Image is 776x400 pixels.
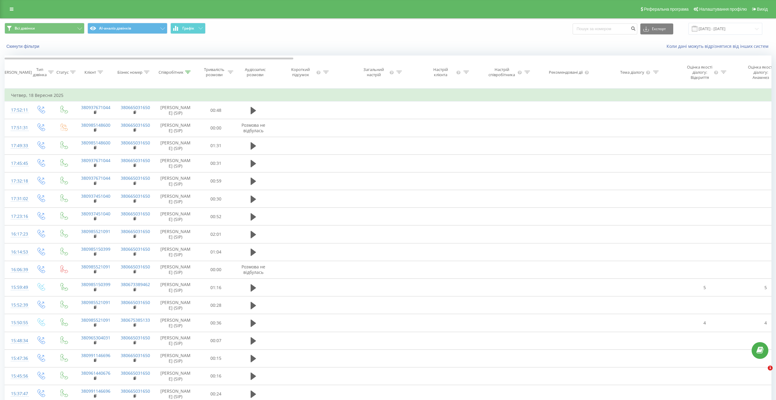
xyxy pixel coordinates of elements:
[674,314,735,332] td: 4
[154,279,197,296] td: [PERSON_NAME] (SIP)
[81,104,110,110] a: 380937671044
[197,172,235,190] td: 00:59
[11,370,23,382] div: 15:45:56
[197,190,235,208] td: 00:30
[202,67,226,77] div: Тривалість розмови
[81,158,110,163] a: 380937671044
[11,388,23,400] div: 15:37:47
[359,67,388,77] div: Загальний настрій
[11,140,23,152] div: 17:49:33
[121,264,150,270] a: 380665031650
[197,261,235,278] td: 00:00
[154,261,197,278] td: [PERSON_NAME] (SIP)
[154,101,197,119] td: [PERSON_NAME] (SIP)
[81,317,110,323] a: 380985521091
[640,23,673,34] button: Експорт
[11,246,23,258] div: 16:14:53
[121,370,150,376] a: 380665031650
[768,366,773,370] span: 1
[154,137,197,154] td: [PERSON_NAME] (SIP)
[11,317,23,329] div: 15:50:55
[121,228,150,234] a: 380665031650
[667,43,771,49] a: Коли дані можуть відрізнятися вiд інших систем
[549,70,583,75] div: Рекомендовані дії
[687,65,713,80] div: Оцінка якості діалогу: Відкриття
[121,388,150,394] a: 380665031650
[11,158,23,169] div: 17:45:45
[286,67,315,77] div: Короткий підсумок
[81,140,110,146] a: 380985148600
[121,140,150,146] a: 380665031650
[81,211,110,217] a: 380937451040
[81,246,110,252] a: 380985150399
[197,225,235,243] td: 02:01
[81,352,110,358] a: 380991146696
[197,208,235,225] td: 00:52
[121,104,150,110] a: 380665031650
[81,281,110,287] a: 380985150399
[154,314,197,332] td: [PERSON_NAME] (SIP)
[197,137,235,154] td: 01:31
[11,264,23,276] div: 16:06:39
[182,26,194,30] span: Графік
[620,70,644,75] div: Тема діалогу
[11,352,23,364] div: 15:47:36
[197,154,235,172] td: 00:31
[159,70,184,75] div: Співробітник
[154,332,197,349] td: [PERSON_NAME] (SIP)
[15,26,35,31] span: Всі дзвінки
[197,367,235,385] td: 00:16
[240,67,270,77] div: Аудіозапис розмови
[154,154,197,172] td: [PERSON_NAME] (SIP)
[81,264,110,270] a: 380985521091
[426,67,455,77] div: Настрій клієнта
[11,228,23,240] div: 16:17:23
[81,228,110,234] a: 380985521091
[197,119,235,137] td: 00:00
[487,67,517,77] div: Настрій співробітника
[197,314,235,332] td: 00:36
[81,175,110,181] a: 380937671044
[755,366,770,380] iframe: Intercom live chat
[197,243,235,261] td: 01:04
[154,119,197,137] td: [PERSON_NAME] (SIP)
[748,65,774,80] div: Оцінка якості діалогу: Анамнез
[197,279,235,296] td: 01:16
[241,264,265,275] span: Розмова не відбулась
[154,243,197,261] td: [PERSON_NAME] (SIP)
[154,190,197,208] td: [PERSON_NAME] (SIP)
[674,279,735,296] td: 5
[154,367,197,385] td: [PERSON_NAME] (SIP)
[241,122,265,133] span: Розмова не відбулась
[154,172,197,190] td: [PERSON_NAME] (SIP)
[197,296,235,314] td: 00:28
[5,23,84,34] button: Всі дзвінки
[121,211,150,217] a: 380665031650
[11,211,23,222] div: 17:23:16
[11,175,23,187] div: 17:32:18
[117,70,142,75] div: Бізнес номер
[11,104,23,116] div: 17:52:11
[56,70,69,75] div: Статус
[121,317,150,323] a: 380675385133
[154,208,197,225] td: [PERSON_NAME] (SIP)
[121,246,150,252] a: 380665031650
[121,281,150,287] a: 380673389462
[699,7,747,12] span: Налаштування профілю
[11,299,23,311] div: 15:52:39
[197,349,235,367] td: 00:15
[121,122,150,128] a: 380665031650
[11,281,23,293] div: 15:59:49
[121,352,150,358] a: 380665031650
[154,225,197,243] td: [PERSON_NAME] (SIP)
[5,44,42,49] button: Скинути фільтри
[121,193,150,199] a: 380665031650
[81,193,110,199] a: 380937451040
[88,23,167,34] button: AI-аналіз дзвінків
[154,349,197,367] td: [PERSON_NAME] (SIP)
[121,299,150,305] a: 380665031650
[644,7,689,12] span: Реферальна програма
[170,23,206,34] button: Графік
[84,70,96,75] div: Клієнт
[11,193,23,205] div: 17:31:02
